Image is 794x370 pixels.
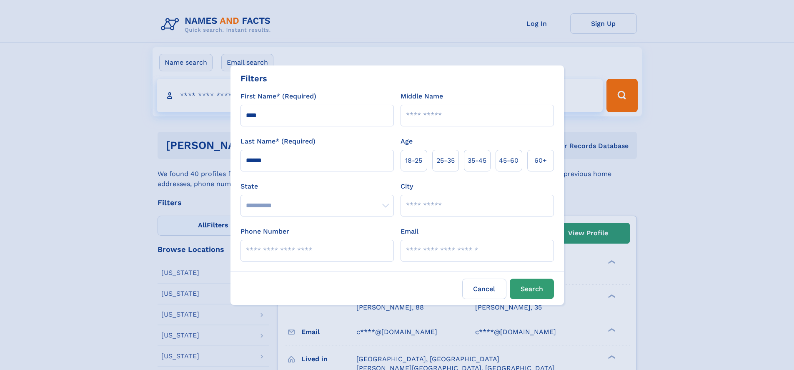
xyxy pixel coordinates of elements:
span: 25‑35 [436,156,455,166]
label: Cancel [462,279,506,299]
div: Filters [240,72,267,85]
span: 18‑25 [405,156,422,166]
label: City [401,181,413,191]
label: Phone Number [240,227,289,237]
label: Last Name* (Required) [240,136,316,146]
button: Search [510,279,554,299]
span: 45‑60 [499,156,518,166]
span: 35‑45 [468,156,486,166]
label: Age [401,136,413,146]
label: Email [401,227,418,237]
label: State [240,181,394,191]
span: 60+ [534,156,547,166]
label: Middle Name [401,91,443,101]
label: First Name* (Required) [240,91,316,101]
